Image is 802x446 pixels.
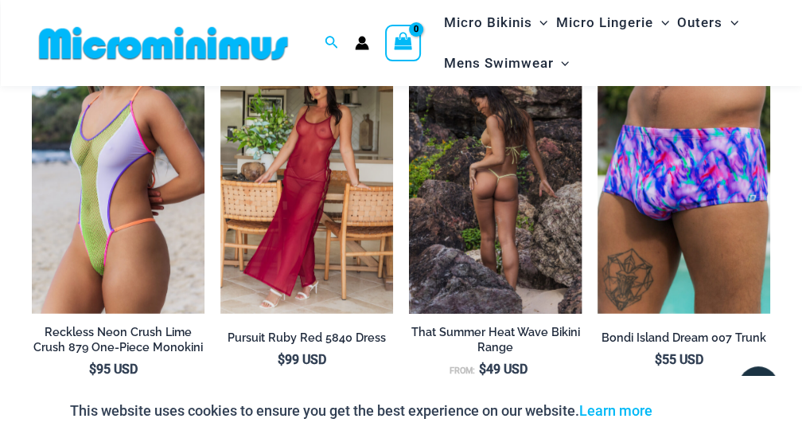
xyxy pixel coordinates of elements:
[722,2,738,43] span: Menu Toggle
[32,54,204,314] img: Reckless Neon Crush Lime Crush 879 One Piece 09
[355,36,369,50] a: Account icon link
[220,54,393,314] img: Pursuit Ruby Red 5840 Dress 02
[479,362,528,377] bdi: 49 USD
[653,2,669,43] span: Menu Toggle
[32,54,204,314] a: Reckless Neon Crush Lime Crush 879 One Piece 09Reckless Neon Crush Lime Crush 879 One Piece 10Rec...
[32,325,204,361] a: Reckless Neon Crush Lime Crush 879 One-Piece Monokini
[556,2,653,43] span: Micro Lingerie
[385,25,422,61] a: View Shopping Cart, empty
[579,402,652,419] a: Learn more
[409,54,582,314] a: That Summer Heat Wave 3063 Tri Top 4303 Micro Bottom 01That Summer Heat Wave 3063 Tri Top 4303 Mi...
[598,331,770,346] h2: Bondi Island Dream 007 Trunk
[409,325,582,361] a: That Summer Heat Wave Bikini Range
[220,331,393,351] a: Pursuit Ruby Red 5840 Dress
[655,352,662,367] span: $
[439,43,573,84] a: Mens SwimwearMenu ToggleMenu Toggle
[531,2,547,43] span: Menu Toggle
[443,43,553,84] span: Mens Swimwear
[664,392,732,430] button: Accept
[409,325,582,354] h2: That Summer Heat Wave Bikini Range
[552,2,673,43] a: Micro LingerieMenu ToggleMenu Toggle
[220,331,393,346] h2: Pursuit Ruby Red 5840 Dress
[443,2,531,43] span: Micro Bikinis
[439,2,551,43] a: Micro BikinisMenu ToggleMenu Toggle
[655,352,703,367] bdi: 55 USD
[553,43,569,84] span: Menu Toggle
[598,331,770,351] a: Bondi Island Dream 007 Trunk
[598,54,770,314] a: Bondi Island Dream 007 Trunk 01Bondi Island Dream 007 Trunk 03Bondi Island Dream 007 Trunk 03
[70,399,652,423] p: This website uses cookies to ensure you get the best experience on our website.
[409,54,582,314] img: That Summer Heat Wave 3063 Tri Top 4303 Micro Bottom 04
[278,352,285,367] span: $
[450,366,475,376] span: From:
[32,325,204,354] h2: Reckless Neon Crush Lime Crush 879 One-Piece Monokini
[598,54,770,314] img: Bondi Island Dream 007 Trunk 01
[479,362,486,377] span: $
[89,362,96,377] span: $
[673,2,742,43] a: OutersMenu ToggleMenu Toggle
[278,352,326,367] bdi: 99 USD
[220,54,393,314] a: Pursuit Ruby Red 5840 Dress 02Pursuit Ruby Red 5840 Dress 03Pursuit Ruby Red 5840 Dress 03
[89,362,138,377] bdi: 95 USD
[677,2,722,43] span: Outers
[325,33,339,53] a: Search icon link
[33,25,294,61] img: MM SHOP LOGO FLAT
